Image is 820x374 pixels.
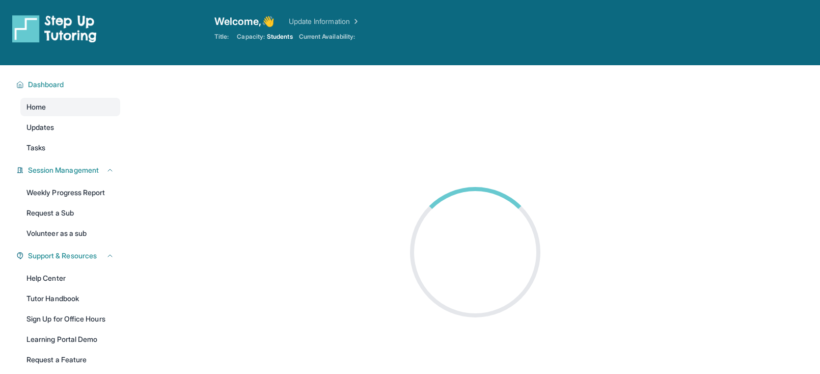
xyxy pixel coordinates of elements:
[237,33,265,41] span: Capacity:
[20,330,120,349] a: Learning Portal Demo
[299,33,355,41] span: Current Availability:
[214,14,275,29] span: Welcome, 👋
[28,79,64,90] span: Dashboard
[26,143,45,153] span: Tasks
[214,33,229,41] span: Title:
[28,251,97,261] span: Support & Resources
[26,102,46,112] span: Home
[12,14,97,43] img: logo
[20,183,120,202] a: Weekly Progress Report
[20,204,120,222] a: Request a Sub
[267,33,293,41] span: Students
[20,269,120,287] a: Help Center
[350,16,360,26] img: Chevron Right
[24,165,114,175] button: Session Management
[20,118,120,137] a: Updates
[20,289,120,308] a: Tutor Handbook
[26,122,54,132] span: Updates
[20,224,120,243] a: Volunteer as a sub
[28,165,99,175] span: Session Management
[289,16,360,26] a: Update Information
[24,251,114,261] button: Support & Resources
[20,351,120,369] a: Request a Feature
[20,98,120,116] a: Home
[20,310,120,328] a: Sign Up for Office Hours
[20,139,120,157] a: Tasks
[24,79,114,90] button: Dashboard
